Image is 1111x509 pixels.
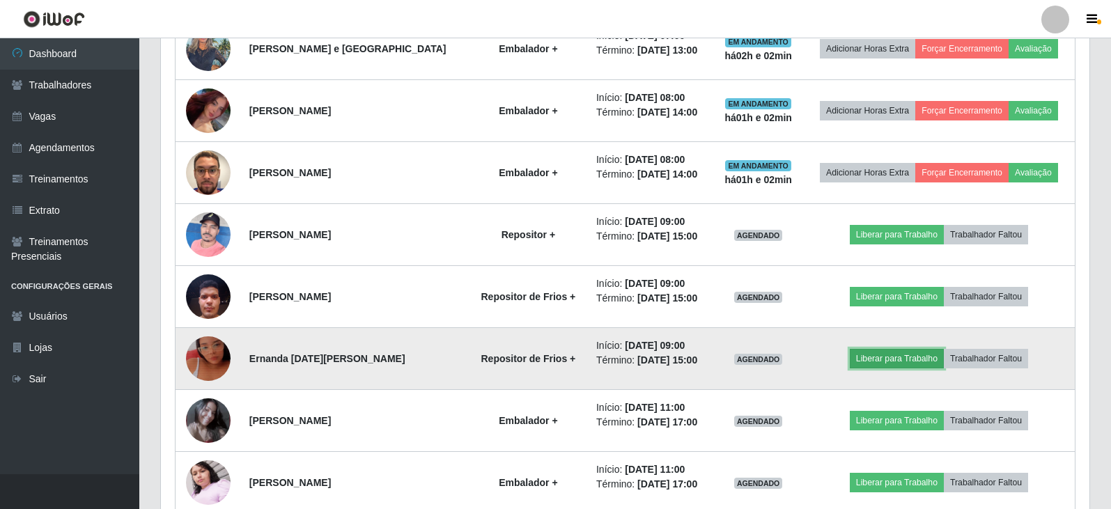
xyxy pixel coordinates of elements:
[186,395,231,446] img: 1707873977583.jpeg
[625,402,685,413] time: [DATE] 11:00
[944,411,1028,430] button: Trabalhador Faltou
[944,349,1028,368] button: Trabalhador Faltou
[944,287,1028,306] button: Trabalhador Faltou
[625,340,685,351] time: [DATE] 09:00
[502,229,555,240] strong: Repositor +
[249,167,331,178] strong: [PERSON_NAME]
[186,319,231,398] img: 1757444437355.jpeg
[820,101,915,120] button: Adicionar Horas Extra
[734,354,783,365] span: AGENDADO
[186,19,231,78] img: 1751324308831.jpeg
[596,276,705,291] li: Início:
[637,107,697,118] time: [DATE] 14:00
[596,338,705,353] li: Início:
[23,10,85,28] img: CoreUI Logo
[820,163,915,182] button: Adicionar Horas Extra
[820,39,915,58] button: Adicionar Horas Extra
[249,229,331,240] strong: [PERSON_NAME]
[944,225,1028,244] button: Trabalhador Faltou
[724,174,792,185] strong: há 01 h e 02 min
[186,133,231,212] img: 1753900097515.jpeg
[637,416,697,428] time: [DATE] 17:00
[915,39,1009,58] button: Forçar Encerramento
[724,50,792,61] strong: há 02 h e 02 min
[596,291,705,306] li: Término:
[499,477,557,488] strong: Embalador +
[734,478,783,489] span: AGENDADO
[625,278,685,289] time: [DATE] 09:00
[915,163,1009,182] button: Forçar Encerramento
[725,36,791,47] span: EM ANDAMENTO
[725,160,791,171] span: EM ANDAMENTO
[637,292,697,304] time: [DATE] 15:00
[481,353,576,364] strong: Repositor de Frios +
[625,92,685,103] time: [DATE] 08:00
[915,101,1009,120] button: Forçar Encerramento
[725,98,791,109] span: EM ANDAMENTO
[724,112,792,123] strong: há 01 h e 02 min
[637,230,697,242] time: [DATE] 15:00
[499,167,557,178] strong: Embalador +
[499,415,557,426] strong: Embalador +
[249,415,331,426] strong: [PERSON_NAME]
[596,43,705,58] li: Término:
[734,416,783,427] span: AGENDADO
[596,462,705,477] li: Início:
[734,292,783,303] span: AGENDADO
[596,105,705,120] li: Término:
[637,45,697,56] time: [DATE] 13:00
[850,287,944,306] button: Liberar para Trabalho
[625,464,685,475] time: [DATE] 11:00
[596,353,705,368] li: Término:
[596,229,705,244] li: Término:
[186,205,231,264] img: 1735860830923.jpeg
[596,152,705,167] li: Início:
[637,478,697,490] time: [DATE] 17:00
[499,105,557,116] strong: Embalador +
[637,354,697,366] time: [DATE] 15:00
[249,291,331,302] strong: [PERSON_NAME]
[186,267,231,326] img: 1740566003126.jpeg
[249,477,331,488] strong: [PERSON_NAME]
[186,72,231,150] img: 1749348201496.jpeg
[481,291,576,302] strong: Repositor de Frios +
[1009,163,1058,182] button: Avaliação
[850,349,944,368] button: Liberar para Trabalho
[499,43,557,54] strong: Embalador +
[637,169,697,180] time: [DATE] 14:00
[850,225,944,244] button: Liberar para Trabalho
[249,105,331,116] strong: [PERSON_NAME]
[1009,39,1058,58] button: Avaliação
[596,415,705,430] li: Término:
[850,411,944,430] button: Liberar para Trabalho
[249,353,405,364] strong: Ernanda [DATE][PERSON_NAME]
[596,214,705,229] li: Início:
[596,400,705,415] li: Início:
[596,477,705,492] li: Término:
[625,154,685,165] time: [DATE] 08:00
[625,216,685,227] time: [DATE] 09:00
[596,167,705,182] li: Término:
[944,473,1028,492] button: Trabalhador Faltou
[1009,101,1058,120] button: Avaliação
[850,473,944,492] button: Liberar para Trabalho
[596,91,705,105] li: Início:
[734,230,783,241] span: AGENDADO
[249,43,446,54] strong: [PERSON_NAME] e [GEOGRAPHIC_DATA]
